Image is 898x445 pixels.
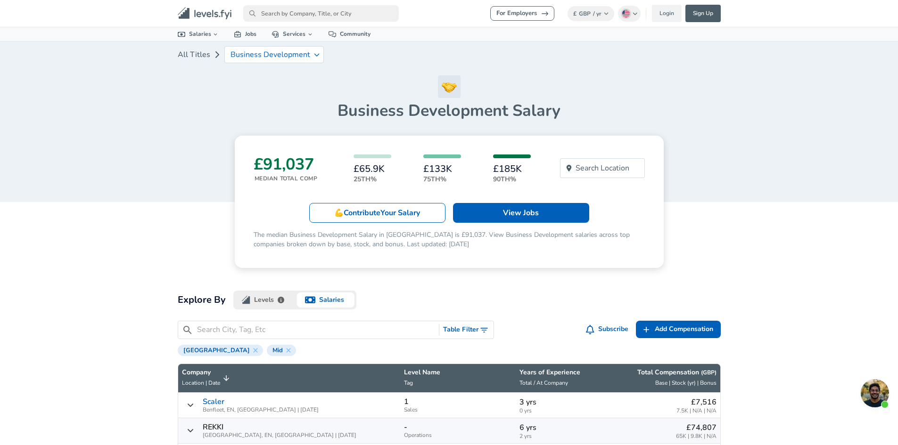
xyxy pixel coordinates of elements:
p: 1 [404,397,409,406]
span: 2 yrs [519,433,595,439]
span: Total / At Company [519,379,568,387]
span: GBP [579,10,591,17]
span: Mid [269,347,287,354]
p: £7,516 [676,396,717,408]
span: Operations [404,432,512,438]
button: £GBP/ yr [568,6,615,21]
span: Tag [404,379,413,387]
p: 90th% [493,174,531,184]
input: Search by Company, Title, or City [243,5,399,22]
span: Base | Stock (yr) | Bonus [655,379,717,387]
div: [GEOGRAPHIC_DATA] [178,345,263,356]
a: Scaler [203,397,224,406]
a: Login [652,5,682,22]
a: Add Compensation [636,321,721,338]
button: (GBP) [701,369,717,377]
h1: Business Development Salary [178,101,721,121]
p: 3 yrs [519,396,595,408]
img: levels.fyi logo [242,296,250,304]
a: All Titles [178,45,210,64]
button: Toggle Search Filters [439,321,494,339]
span: 7.5K | N/A | N/A [676,408,717,414]
p: Years of Experience [519,368,595,377]
span: Location | Date [182,379,220,387]
p: View Jobs [503,207,539,218]
h3: £91,037 [254,154,318,174]
p: 25th% [354,174,391,184]
a: Sign Up [685,5,721,22]
button: Subscribe [584,321,632,338]
p: The median Business Development Salary in [GEOGRAPHIC_DATA] is £91,037. View Business Development... [254,230,645,249]
div: Open chat [861,379,889,407]
p: Company [182,368,220,377]
p: 💪 Contribute [334,207,420,218]
span: [GEOGRAPHIC_DATA], EN, [GEOGRAPHIC_DATA] | [DATE] [203,432,356,438]
span: / yr [593,10,601,17]
p: - [404,423,407,431]
h2: Explore By [178,292,226,307]
a: For Employers [490,6,554,21]
span: 65K | 9.8K | N/A [676,433,717,439]
p: 6 yrs [519,422,595,433]
a: Jobs [226,27,264,41]
span: CompanyLocation | Date [182,368,232,388]
button: English (US) [618,6,641,22]
span: Your Salary [380,208,420,218]
span: Benfleet, EN, [GEOGRAPHIC_DATA] | [DATE] [203,407,319,413]
a: Services [264,27,321,41]
a: Salaries [170,27,227,41]
img: Business Development Icon [438,75,461,98]
input: Search City, Tag, Etc [197,324,436,336]
span: Sales [404,407,512,413]
span: Total Compensation (GBP) Base | Stock (yr) | Bonus [603,368,716,388]
button: levels.fyi logoLevels [233,291,295,309]
div: Mid [267,345,296,356]
p: £74,807 [676,422,717,433]
span: £ [573,10,577,17]
a: Community [321,27,378,41]
h6: £185K [493,164,531,174]
nav: primary [166,4,732,23]
img: English (US) [622,10,630,17]
p: Total Compensation [637,368,717,377]
button: salaries [295,291,356,309]
span: Add Compensation [655,324,713,335]
p: Median Total Comp [255,174,318,183]
p: 75th% [423,174,461,184]
h6: £65.9K [354,164,391,174]
span: 0 yrs [519,408,595,414]
p: Search Location [576,162,629,174]
p: REKKI [203,423,223,431]
h6: £133K [423,164,461,174]
p: Level Name [404,368,512,377]
span: [GEOGRAPHIC_DATA] [180,347,254,354]
a: View Jobs [453,203,589,223]
p: Business Development [231,50,310,59]
a: 💪ContributeYour Salary [309,203,445,223]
